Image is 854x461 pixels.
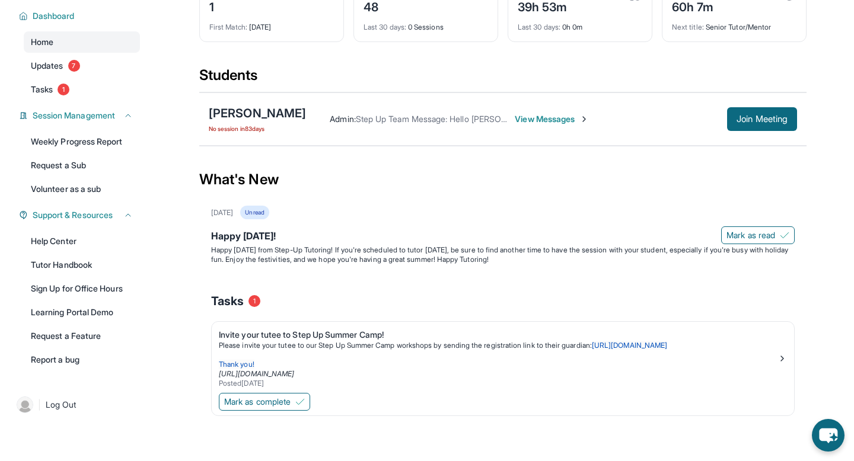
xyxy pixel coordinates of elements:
span: View Messages [515,113,589,125]
a: Tutor Handbook [24,254,140,276]
a: Report a bug [24,349,140,370]
a: Sign Up for Office Hours [24,278,140,299]
a: Weekly Progress Report [24,131,140,152]
div: Invite your tutee to Step Up Summer Camp! [219,329,777,341]
button: chat-button [812,419,845,452]
span: Log Out [46,399,77,411]
a: Request a Feature [24,325,140,347]
a: Home [24,31,140,53]
span: Tasks [211,293,244,309]
img: Chevron-Right [579,114,589,124]
img: Mark as read [780,230,789,240]
button: Mark as complete [219,393,310,411]
div: 0h 0m [518,15,642,32]
span: 7 [68,60,80,72]
p: Happy [DATE] from Step-Up Tutoring! If you're scheduled to tutor [DATE], be sure to find another ... [211,245,795,264]
a: Updates7 [24,55,140,76]
div: Senior Tutor/Mentor [672,15,796,32]
a: Invite your tutee to Step Up Summer Camp!Please invite your tutee to our Step Up Summer Camp work... [212,322,794,390]
a: Volunteer as a sub [24,178,140,200]
div: 0 Sessions [364,15,488,32]
span: First Match : [209,23,247,31]
button: Dashboard [28,10,133,22]
img: user-img [17,396,33,413]
span: Tasks [31,84,53,95]
span: Dashboard [33,10,75,22]
span: Admin : [330,114,355,124]
span: Updates [31,60,63,72]
a: Tasks1 [24,79,140,100]
button: Join Meeting [727,107,797,131]
span: Home [31,36,53,48]
a: |Log Out [12,392,140,418]
div: [PERSON_NAME] [209,105,306,121]
div: Students [199,66,807,92]
span: No session in 83 days [209,124,306,133]
span: Next title : [672,23,704,31]
a: [URL][DOMAIN_NAME] [592,341,667,350]
button: Mark as read [721,226,795,244]
div: [DATE] [211,208,233,217]
span: Support & Resources [33,209,113,221]
a: Learning Portal Demo [24,302,140,323]
div: Unread [240,206,269,219]
button: Support & Resources [28,209,133,221]
span: Mark as read [726,229,775,241]
span: Join Meeting [737,116,788,123]
span: 1 [58,84,69,95]
a: [URL][DOMAIN_NAME] [219,369,294,378]
a: Request a Sub [24,155,140,176]
span: Thank you! [219,360,254,369]
span: Session Management [33,110,115,121]
p: Please invite your tutee to our Step Up Summer Camp workshops by sending the registration link to... [219,341,777,350]
span: | [38,398,41,412]
div: Happy [DATE]! [211,229,795,245]
span: 1 [248,295,260,307]
span: Last 30 days : [518,23,560,31]
img: Mark as complete [295,397,305,406]
span: Last 30 days : [364,23,406,31]
a: Help Center [24,230,140,252]
button: Session Management [28,110,133,121]
div: What's New [199,153,807,206]
div: Posted [DATE] [219,379,777,388]
div: [DATE] [209,15,334,32]
span: Mark as complete [224,396,291,408]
